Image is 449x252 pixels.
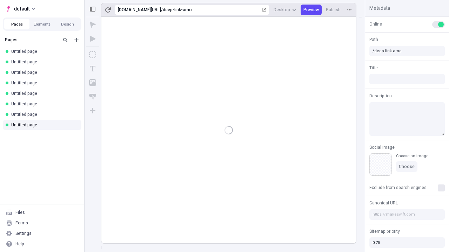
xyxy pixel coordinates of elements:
button: Image [86,76,99,89]
button: Elements [29,19,55,29]
div: Untitled page [11,59,76,65]
input: https://makeswift.com [369,209,445,220]
div: Untitled page [11,49,76,54]
span: Online [369,21,382,27]
span: Choose [399,164,415,169]
button: Button [86,90,99,103]
div: deep-link-amo [163,7,261,13]
button: Box [86,48,99,61]
button: Preview [301,5,322,15]
div: Untitled page [11,80,76,86]
div: Untitled page [11,101,76,107]
div: Files [15,210,25,215]
div: Forms [15,220,28,226]
span: Social Image [369,144,395,150]
div: [URL][DOMAIN_NAME] [118,7,161,13]
button: Publish [323,5,343,15]
div: Untitled page [11,122,76,128]
span: Exclude from search engines [369,184,427,191]
div: Choose an image [396,153,428,159]
button: Desktop [271,5,299,15]
div: / [161,7,163,13]
button: Select site [3,3,38,14]
span: Path [369,36,378,43]
button: Choose [396,161,417,172]
button: Text [86,62,99,75]
span: Preview [303,7,319,13]
span: Publish [326,7,341,13]
span: default [14,5,30,13]
span: Desktop [274,7,290,13]
span: Canonical URL [369,200,398,206]
div: Untitled page [11,112,76,117]
div: Untitled page [11,70,76,75]
div: Settings [15,231,32,236]
div: Help [15,241,24,247]
span: Sitemap priority [369,228,400,234]
button: Pages [4,19,29,29]
span: Description [369,93,392,99]
span: Title [369,65,378,71]
div: Untitled page [11,91,76,96]
button: Add new [72,36,81,44]
div: Pages [5,37,58,43]
button: Design [55,19,80,29]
